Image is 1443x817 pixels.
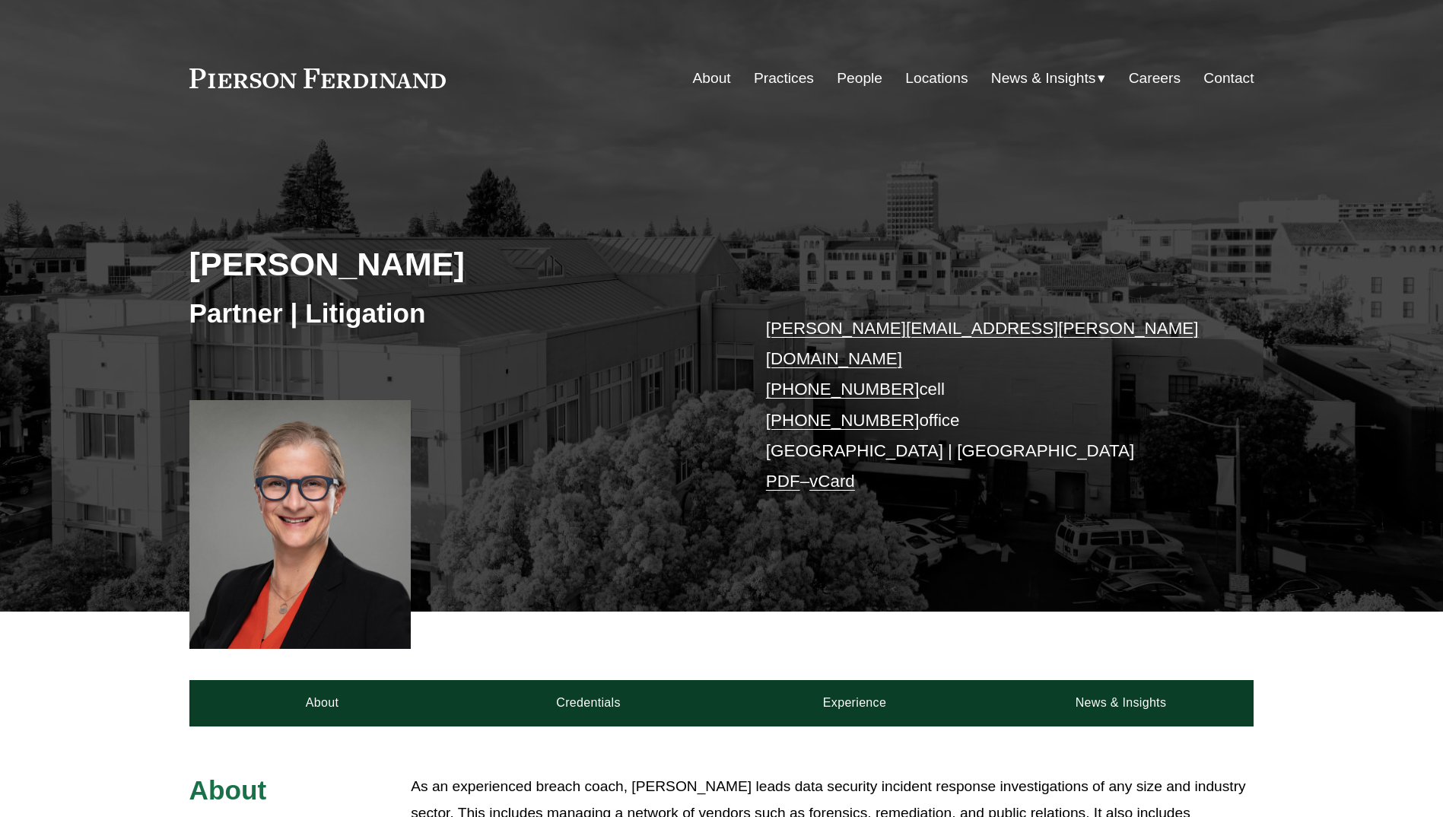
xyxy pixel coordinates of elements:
[722,680,988,726] a: Experience
[189,244,722,284] h2: [PERSON_NAME]
[754,64,814,93] a: Practices
[766,472,800,491] a: PDF
[809,472,855,491] a: vCard
[189,775,267,805] span: About
[189,680,456,726] a: About
[1129,64,1181,93] a: Careers
[1203,64,1254,93] a: Contact
[991,64,1106,93] a: folder dropdown
[766,319,1199,368] a: [PERSON_NAME][EMAIL_ADDRESS][PERSON_NAME][DOMAIN_NAME]
[987,680,1254,726] a: News & Insights
[991,65,1096,92] span: News & Insights
[766,313,1209,498] p: cell office [GEOGRAPHIC_DATA] | [GEOGRAPHIC_DATA] –
[766,380,920,399] a: [PHONE_NUMBER]
[837,64,882,93] a: People
[766,411,920,430] a: [PHONE_NUMBER]
[456,680,722,726] a: Credentials
[189,297,722,330] h3: Partner | Litigation
[905,64,968,93] a: Locations
[693,64,731,93] a: About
